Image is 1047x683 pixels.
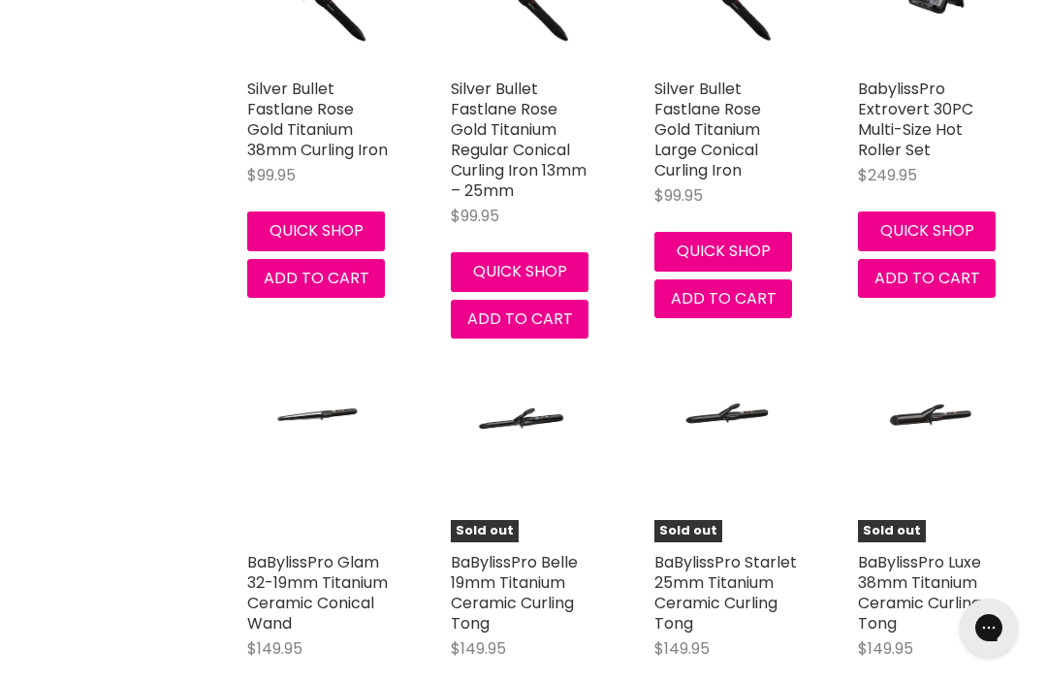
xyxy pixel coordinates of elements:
span: $249.95 [858,164,917,186]
span: Sold out [654,520,722,542]
a: BaBylissPro Glam 32-19mm Titanium Ceramic Conical Wand [247,551,388,634]
button: Quick shop [247,211,385,250]
a: Silver Bullet Fastlane Rose Gold Titanium Regular Conical Curling Iron 13mm – 25mm [451,78,587,202]
button: Quick shop [858,211,996,250]
button: Quick shop [451,252,588,291]
span: Add to cart [467,308,573,330]
span: $99.95 [654,184,703,207]
span: Sold out [451,520,519,542]
span: $99.95 [247,164,296,186]
a: BaBylissPro Luxe 38mm Titanium Ceramic Curling Tong [858,551,981,634]
a: BaBylissPro Belle 19mm Titanium Ceramic Curling TongSold out [451,397,596,542]
span: $149.95 [451,637,506,660]
span: $149.95 [247,637,302,660]
a: BaBylissPro Starlet 25mm Titanium Ceramic Curling TongSold out [654,397,800,542]
span: Add to cart [671,287,777,309]
a: Silver Bullet Fastlane Rose Gold Titanium Large Conical Curling Iron [654,78,761,181]
span: Add to cart [264,267,369,289]
a: BaBylissPro Belle 19mm Titanium Ceramic Curling Tong [451,551,578,634]
span: Add to cart [874,267,980,289]
img: BaBylissPro Starlet 25mm Titanium Ceramic Curling Tong [679,397,776,542]
button: Quick shop [654,232,792,271]
button: Add to cart [247,259,385,298]
img: BaBylissPro Glam 32-19mm Titanium Ceramic Conical Wand [271,397,368,542]
button: Add to cart [654,279,792,318]
span: $99.95 [451,205,499,227]
a: BaBylissPro Glam 32-19mm Titanium Ceramic Conical Wand [247,397,393,542]
span: $149.95 [654,637,710,660]
button: Add to cart [858,259,996,298]
img: BaBylissPro Luxe 38mm Titanium Ceramic Curling Tong [882,397,979,542]
a: Silver Bullet Fastlane Rose Gold Titanium 38mm Curling Iron [247,78,388,161]
button: Add to cart [451,300,588,339]
a: BaBylissPro Luxe 38mm Titanium Ceramic Curling TongSold out [858,397,1003,542]
iframe: Gorgias live chat messenger [950,592,1028,664]
a: BabylissPro Extrovert 30PC Multi-Size Hot Roller Set [858,78,973,161]
img: BaBylissPro Belle 19mm Titanium Ceramic Curling Tong [475,397,572,542]
span: $149.95 [858,637,913,660]
a: BaBylissPro Starlet 25mm Titanium Ceramic Curling Tong [654,551,797,634]
span: Sold out [858,520,926,542]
